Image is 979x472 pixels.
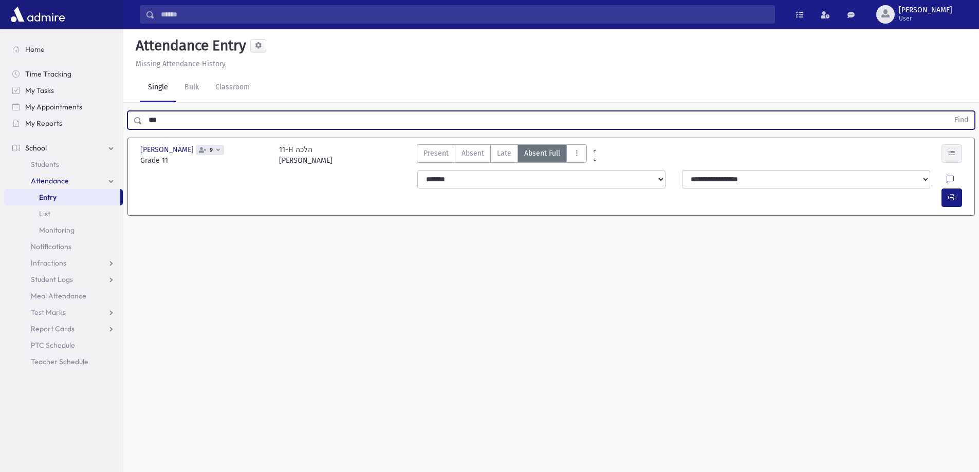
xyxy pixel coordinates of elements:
[140,73,176,102] a: Single
[39,225,75,235] span: Monitoring
[417,144,587,166] div: AttTypes
[524,148,560,159] span: Absent Full
[140,144,196,155] span: [PERSON_NAME]
[4,173,123,189] a: Attendance
[31,176,69,185] span: Attendance
[948,111,974,129] button: Find
[4,189,120,205] a: Entry
[25,45,45,54] span: Home
[4,66,123,82] a: Time Tracking
[25,69,71,79] span: Time Tracking
[4,304,123,320] a: Test Marks
[423,148,449,159] span: Present
[4,320,123,337] a: Report Cards
[31,258,66,268] span: Infractions
[899,14,952,23] span: User
[132,60,226,68] a: Missing Attendance History
[25,119,62,128] span: My Reports
[4,41,123,58] a: Home
[39,209,50,218] span: List
[4,271,123,288] a: Student Logs
[31,275,73,284] span: Student Logs
[25,143,47,153] span: School
[132,37,246,54] h5: Attendance Entry
[4,115,123,131] a: My Reports
[140,155,269,166] span: Grade 11
[176,73,207,102] a: Bulk
[31,242,71,251] span: Notifications
[4,156,123,173] a: Students
[4,288,123,304] a: Meal Attendance
[497,148,511,159] span: Late
[155,5,774,24] input: Search
[31,324,75,333] span: Report Cards
[4,353,123,370] a: Teacher Schedule
[4,99,123,115] a: My Appointments
[208,147,215,154] span: 9
[461,148,484,159] span: Absent
[31,160,59,169] span: Students
[8,4,67,25] img: AdmirePro
[4,255,123,271] a: Infractions
[136,60,226,68] u: Missing Attendance History
[31,357,88,366] span: Teacher Schedule
[25,102,82,111] span: My Appointments
[25,86,54,95] span: My Tasks
[4,140,123,156] a: School
[31,291,86,300] span: Meal Attendance
[4,337,123,353] a: PTC Schedule
[4,238,123,255] a: Notifications
[4,205,123,222] a: List
[279,144,333,166] div: 11-H הלכה [PERSON_NAME]
[31,308,66,317] span: Test Marks
[4,222,123,238] a: Monitoring
[207,73,258,102] a: Classroom
[39,193,57,202] span: Entry
[31,341,75,350] span: PTC Schedule
[4,82,123,99] a: My Tasks
[899,6,952,14] span: [PERSON_NAME]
